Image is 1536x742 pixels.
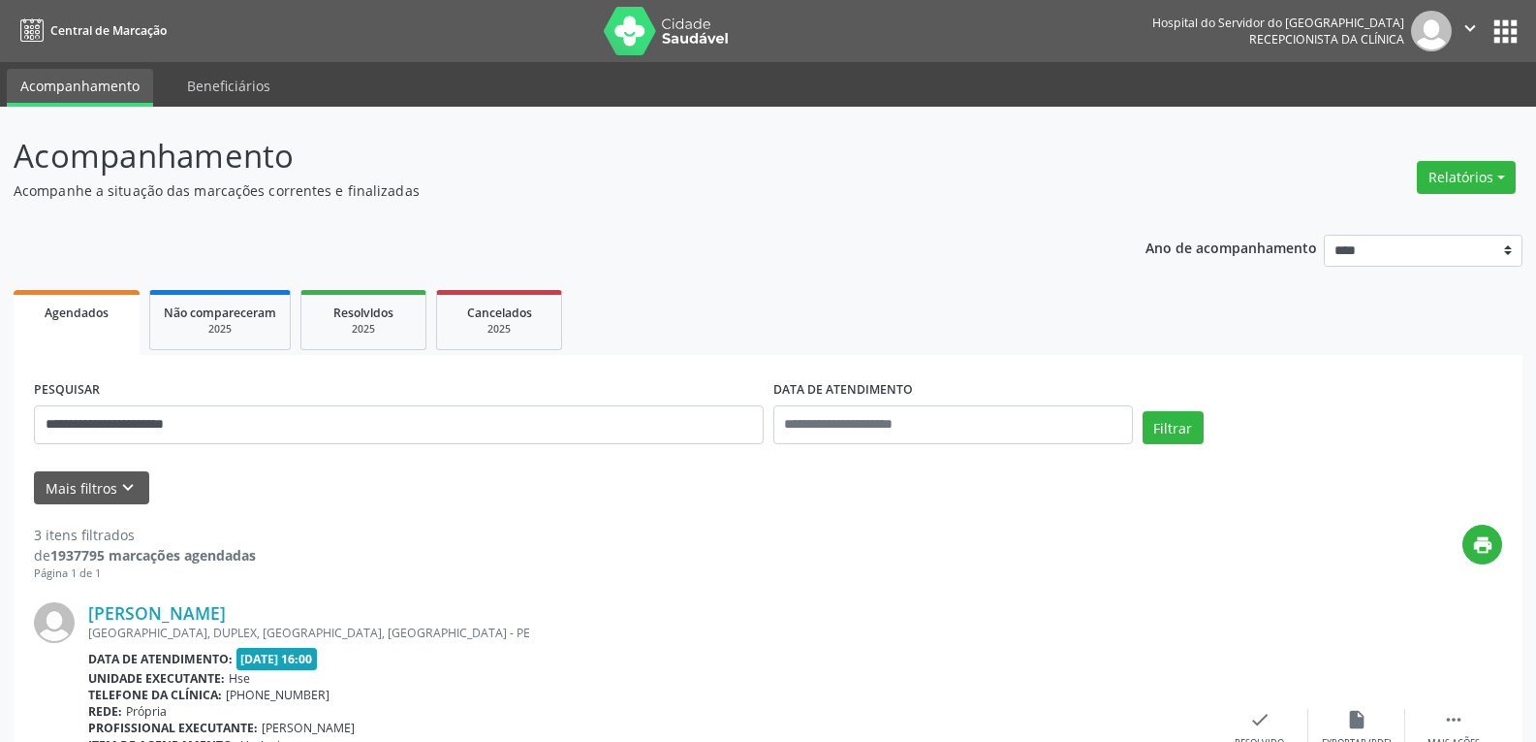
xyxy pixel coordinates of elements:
div: 2025 [315,322,412,337]
img: img [34,602,75,643]
span: Não compareceram [164,305,276,321]
button: apps [1489,15,1522,48]
div: 2025 [164,322,276,337]
span: Própria [126,703,167,720]
a: Beneficiários [173,69,284,103]
button: Mais filtroskeyboard_arrow_down [34,471,149,505]
a: Acompanhamento [7,69,153,107]
a: Central de Marcação [14,15,167,47]
button: Filtrar [1143,411,1204,444]
button: Relatórios [1417,161,1516,194]
span: Agendados [45,305,109,321]
span: Cancelados [467,305,532,321]
b: Unidade executante: [88,670,225,687]
i: check [1249,709,1270,730]
p: Acompanhe a situação das marcações correntes e finalizadas [14,180,1070,201]
span: [PERSON_NAME] [262,720,355,736]
i:  [1459,17,1481,39]
b: Telefone da clínica: [88,687,222,703]
div: [GEOGRAPHIC_DATA], DUPLEX, [GEOGRAPHIC_DATA], [GEOGRAPHIC_DATA] - PE [88,625,1211,641]
p: Acompanhamento [14,132,1070,180]
i: insert_drive_file [1346,709,1367,730]
button:  [1452,11,1489,51]
span: [PHONE_NUMBER] [226,687,329,703]
i: keyboard_arrow_down [117,477,139,499]
span: [DATE] 16:00 [236,648,318,670]
p: Ano de acompanhamento [1145,235,1317,259]
strong: 1937795 marcações agendadas [50,546,256,565]
div: 2025 [451,322,548,337]
span: Central de Marcação [50,22,167,39]
label: DATA DE ATENDIMENTO [773,375,913,405]
span: Resolvidos [333,305,393,321]
label: PESQUISAR [34,375,100,405]
b: Rede: [88,703,122,720]
div: Hospital do Servidor do [GEOGRAPHIC_DATA] [1152,15,1404,31]
b: Data de atendimento: [88,651,233,667]
span: Hse [229,670,250,687]
img: img [1411,11,1452,51]
button: print [1462,525,1502,565]
div: de [34,545,256,565]
div: Página 1 de 1 [34,565,256,582]
b: Profissional executante: [88,720,258,736]
a: [PERSON_NAME] [88,602,226,624]
i: print [1472,534,1493,556]
span: Recepcionista da clínica [1249,31,1404,48]
i:  [1443,709,1464,730]
div: 3 itens filtrados [34,525,256,545]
